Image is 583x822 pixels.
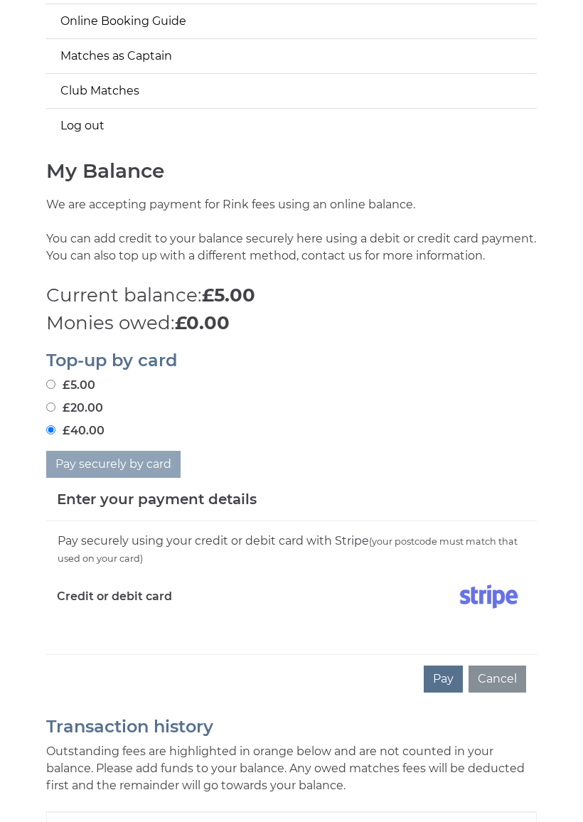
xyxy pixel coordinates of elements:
div: Pay securely using your credit or debit card with Stripe [57,532,526,567]
label: £5.00 [46,377,95,394]
input: £5.00 [46,380,55,389]
a: Online Booking Guide [46,4,537,38]
a: Log out [46,109,537,143]
button: Pay securely by card [46,451,181,478]
iframe: Secure card payment input frame [57,620,526,632]
p: Outstanding fees are highlighted in orange below and are not counted in your balance. Please add ... [46,743,537,794]
h2: Top-up by card [46,351,537,370]
label: £20.00 [46,400,103,417]
small: (your postcode must match that used on your card) [58,536,518,564]
button: Cancel [469,666,526,693]
a: Club Matches [46,74,537,108]
h1: My Balance [46,160,537,182]
input: £40.00 [46,425,55,434]
p: We are accepting payment for Rink fees using an online balance. You can add credit to your balanc... [46,196,537,282]
a: Matches as Captain [46,39,537,73]
h5: Enter your payment details [57,489,257,510]
input: £20.00 [46,402,55,412]
button: Pay [424,666,463,693]
strong: £5.00 [202,284,255,306]
p: Current balance: [46,282,537,309]
strong: £0.00 [175,311,230,334]
label: £40.00 [46,422,105,439]
h2: Transaction history [46,717,537,736]
label: Credit or debit card [57,579,172,614]
p: Monies owed: [46,309,537,337]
